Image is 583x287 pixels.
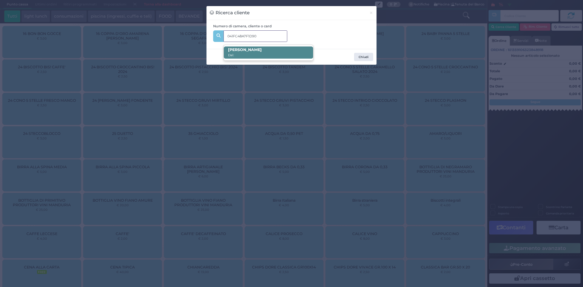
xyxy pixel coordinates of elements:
input: Es. 'Mario Rossi', '220' o '108123234234' [223,30,287,42]
small: Dal: [228,53,234,57]
button: Chiudi [366,6,377,20]
button: Chiudi [354,53,373,61]
label: Numero di camera, cliente o card [213,24,272,29]
b: [PERSON_NAME] [228,47,262,52]
h3: Ricerca cliente [210,9,250,16]
span: × [369,9,373,16]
